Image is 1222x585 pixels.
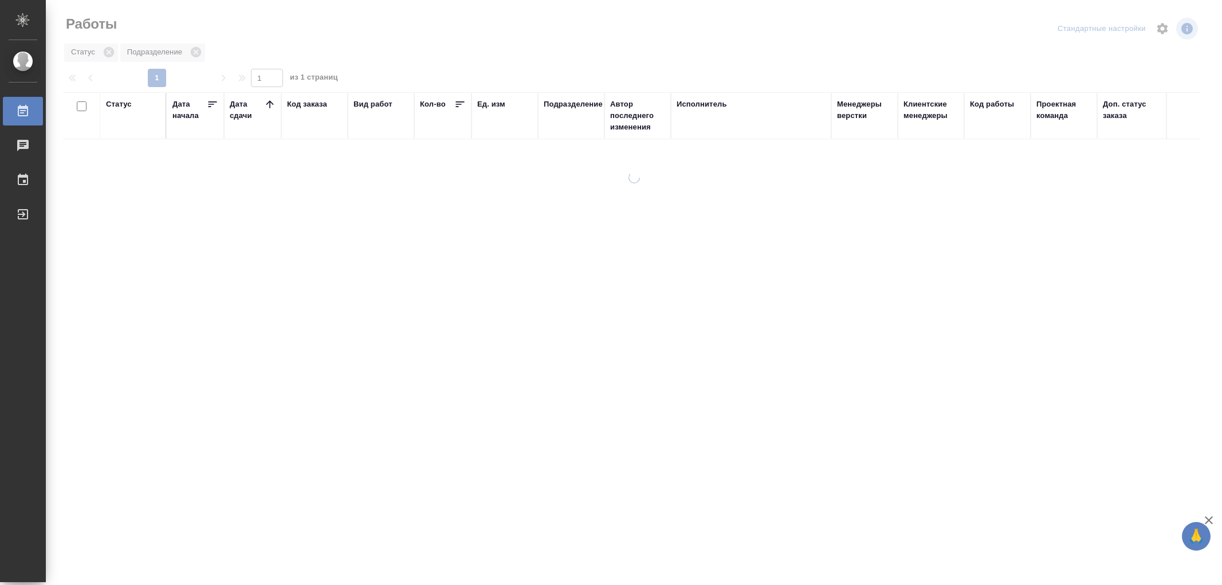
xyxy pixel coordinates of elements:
div: Дата начала [172,99,207,121]
div: Проектная команда [1036,99,1091,121]
div: Код заказа [287,99,327,110]
div: Подразделение [544,99,603,110]
div: Дата сдачи [230,99,264,121]
div: Статус [106,99,132,110]
span: 🙏 [1186,524,1206,548]
button: 🙏 [1182,522,1211,551]
div: Код работы [970,99,1014,110]
div: Кол-во [420,99,446,110]
div: Доп. статус заказа [1103,99,1163,121]
div: Исполнитель [677,99,727,110]
div: Клиентские менеджеры [903,99,958,121]
div: Вид работ [353,99,392,110]
div: Ед. изм [477,99,505,110]
div: Менеджеры верстки [837,99,892,121]
div: Автор последнего изменения [610,99,665,133]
